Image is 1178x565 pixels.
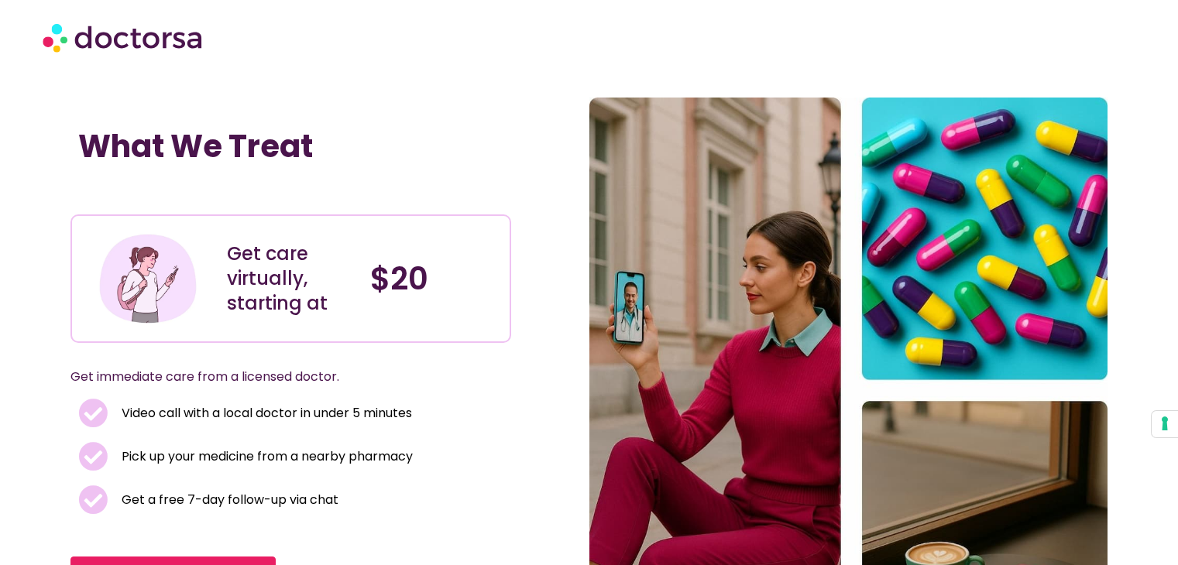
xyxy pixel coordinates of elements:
button: Your consent preferences for tracking technologies [1152,411,1178,437]
span: Get a free 7-day follow-up via chat [118,489,338,511]
div: Get care virtually, starting at [227,241,355,316]
img: Illustration depicting a young woman in a casual outfit, engaged with her smartphone. She has a p... [97,228,199,330]
h4: $20 [370,260,498,297]
span: Pick up your medicine from a nearby pharmacy [118,446,413,467]
span: Video call with a local doctor in under 5 minutes [118,402,412,424]
iframe: Customer reviews powered by Trustpilot [78,180,311,199]
h1: What We Treat [78,128,503,165]
p: Get immediate care from a licensed doctor. [70,366,474,388]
